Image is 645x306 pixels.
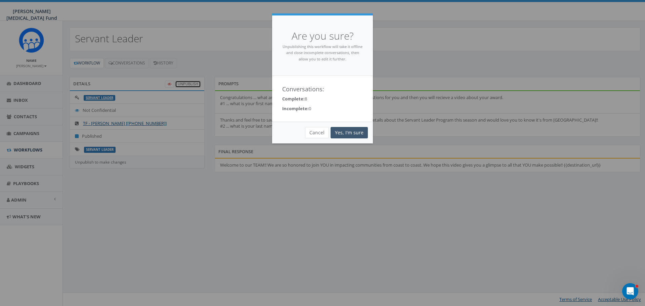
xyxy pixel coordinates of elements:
p: 0 [282,105,363,112]
strong: Incomplete: [282,105,309,112]
a: Yes, I'm sure [331,127,368,138]
h4: Conversations: [282,86,363,93]
iframe: Intercom live chat [622,283,638,299]
h4: Are you sure? [282,29,363,43]
p: 8 [282,96,363,102]
button: Cancel [305,127,329,138]
small: Unpublishing this workflow will take it offline and close incomplete conversations, then allow yo... [283,44,362,61]
strong: Complete: [282,96,305,102]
